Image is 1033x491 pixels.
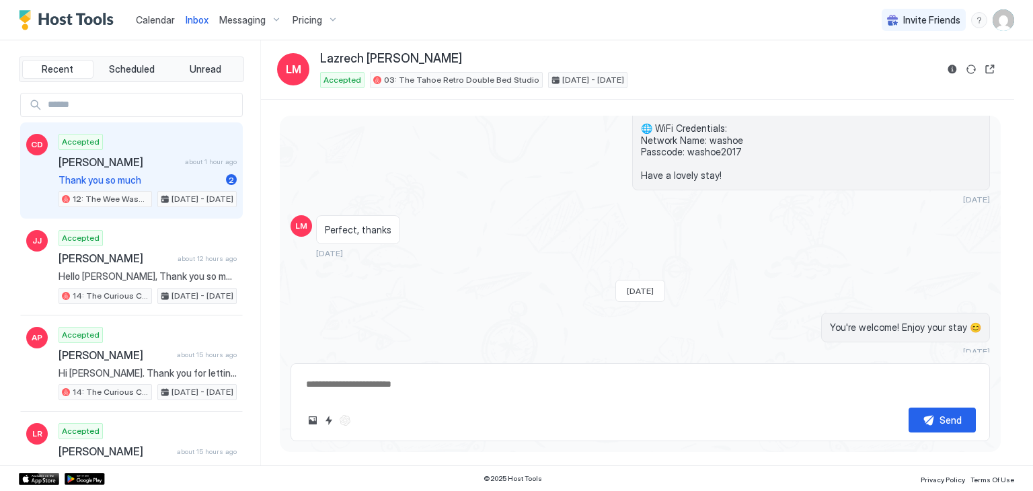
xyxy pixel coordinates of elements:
[65,473,105,485] a: Google Play Store
[970,476,1014,484] span: Terms Of Use
[971,12,987,28] div: menu
[22,60,93,79] button: Recent
[171,193,233,205] span: [DATE] - [DATE]
[325,224,391,236] span: Perfect, thanks
[59,252,172,265] span: [PERSON_NAME]
[940,413,962,427] div: Send
[830,322,981,334] span: You're welcome! Enjoy your stay 😊
[982,61,998,77] button: Open reservation
[136,13,175,27] a: Calendar
[293,14,322,26] span: Pricing
[42,63,73,75] span: Recent
[186,14,208,26] span: Inbox
[963,194,990,204] span: [DATE]
[993,9,1014,31] div: User profile
[171,386,233,398] span: [DATE] - [DATE]
[186,13,208,27] a: Inbox
[484,474,542,483] span: © 2025 Host Tools
[963,61,979,77] button: Sync reservation
[178,254,237,263] span: about 12 hours ago
[316,248,343,258] span: [DATE]
[321,412,337,428] button: Quick reply
[42,93,242,116] input: Input Field
[171,290,233,302] span: [DATE] - [DATE]
[59,445,171,458] span: [PERSON_NAME]
[627,286,654,296] span: [DATE]
[323,74,361,86] span: Accepted
[59,463,237,476] span: You too! Safe travels and hope to see you soon again!
[970,471,1014,486] a: Terms Of Use
[921,476,965,484] span: Privacy Policy
[62,425,100,437] span: Accepted
[32,428,42,440] span: LR
[185,157,237,166] span: about 1 hour ago
[295,220,307,232] span: LM
[59,155,180,169] span: [PERSON_NAME]
[19,10,120,30] a: Host Tools Logo
[229,175,234,185] span: 2
[62,136,100,148] span: Accepted
[73,386,149,398] span: 14: The Curious Cub Pet Friendly Studio
[62,232,100,244] span: Accepted
[32,332,42,344] span: AP
[169,60,241,79] button: Unread
[73,290,149,302] span: 14: The Curious Cub Pet Friendly Studio
[32,235,42,247] span: JJ
[96,60,167,79] button: Scheduled
[59,367,237,379] span: Hi [PERSON_NAME]. Thank you for letting us know. We hope you've enjoyed your stay. Safe travels a...
[944,61,960,77] button: Reservation information
[963,346,990,356] span: [DATE]
[109,63,155,75] span: Scheduled
[136,14,175,26] span: Calendar
[19,56,244,82] div: tab-group
[190,63,221,75] span: Unread
[59,348,171,362] span: [PERSON_NAME]
[19,473,59,485] a: App Store
[921,471,965,486] a: Privacy Policy
[62,329,100,341] span: Accepted
[903,14,960,26] span: Invite Friends
[73,193,149,205] span: 12: The Wee Washoe Pet-Friendly Studio
[177,350,237,359] span: about 15 hours ago
[305,412,321,428] button: Upload image
[177,447,237,456] span: about 15 hours ago
[59,174,221,186] span: Thank you so much
[384,74,539,86] span: 03: The Tahoe Retro Double Bed Studio
[320,51,462,67] span: Lazrech [PERSON_NAME]
[59,270,237,282] span: Hello [PERSON_NAME], Thank you so much for your booking! We'll send the check-in instructions [DA...
[31,139,43,151] span: CD
[219,14,266,26] span: Messaging
[909,408,976,432] button: Send
[562,74,624,86] span: [DATE] - [DATE]
[286,61,301,77] span: LM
